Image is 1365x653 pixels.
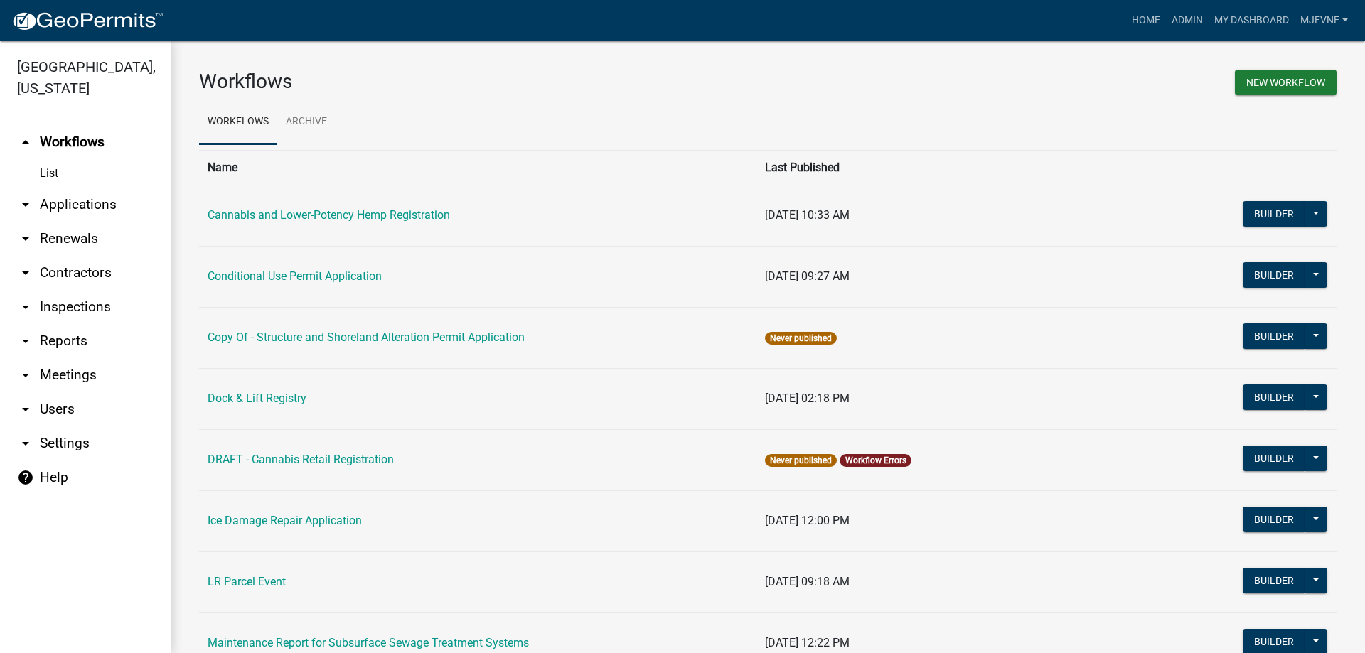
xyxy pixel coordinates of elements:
[199,70,757,94] h3: Workflows
[208,208,450,222] a: Cannabis and Lower-Potency Hemp Registration
[17,134,34,151] i: arrow_drop_up
[1243,323,1305,349] button: Builder
[17,298,34,315] i: arrow_drop_down
[1243,568,1305,593] button: Builder
[765,454,837,467] span: Never published
[1295,7,1354,34] a: MJevne
[208,575,286,588] a: LR Parcel Event
[1166,7,1209,34] a: Admin
[208,453,394,466] a: DRAFT - Cannabis Retail Registration
[765,514,850,527] span: [DATE] 12:00 PM
[17,333,34,350] i: arrow_drop_down
[199,99,277,145] a: Workflows
[17,401,34,418] i: arrow_drop_down
[765,208,850,222] span: [DATE] 10:33 AM
[1243,384,1305,410] button: Builder
[208,636,529,649] a: Maintenance Report for Subsurface Sewage Treatment Systems
[1209,7,1295,34] a: My Dashboard
[208,269,382,283] a: Conditional Use Permit Application
[765,575,850,588] span: [DATE] 09:18 AM
[1126,7,1166,34] a: Home
[17,435,34,452] i: arrow_drop_down
[1243,507,1305,532] button: Builder
[1243,262,1305,288] button: Builder
[765,392,850,405] span: [DATE] 02:18 PM
[208,514,362,527] a: Ice Damage Repair Application
[765,636,850,649] span: [DATE] 12:22 PM
[17,264,34,281] i: arrow_drop_down
[199,150,756,185] th: Name
[208,392,306,405] a: Dock & Lift Registry
[845,455,906,465] a: Workflow Errors
[17,196,34,213] i: arrow_drop_down
[1235,70,1337,95] button: New Workflow
[17,469,34,486] i: help
[17,230,34,247] i: arrow_drop_down
[1243,201,1305,227] button: Builder
[277,99,336,145] a: Archive
[1243,446,1305,471] button: Builder
[17,367,34,384] i: arrow_drop_down
[756,150,1170,185] th: Last Published
[765,269,850,283] span: [DATE] 09:27 AM
[208,330,525,344] a: Copy Of - Structure and Shoreland Alteration Permit Application
[765,332,837,345] span: Never published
